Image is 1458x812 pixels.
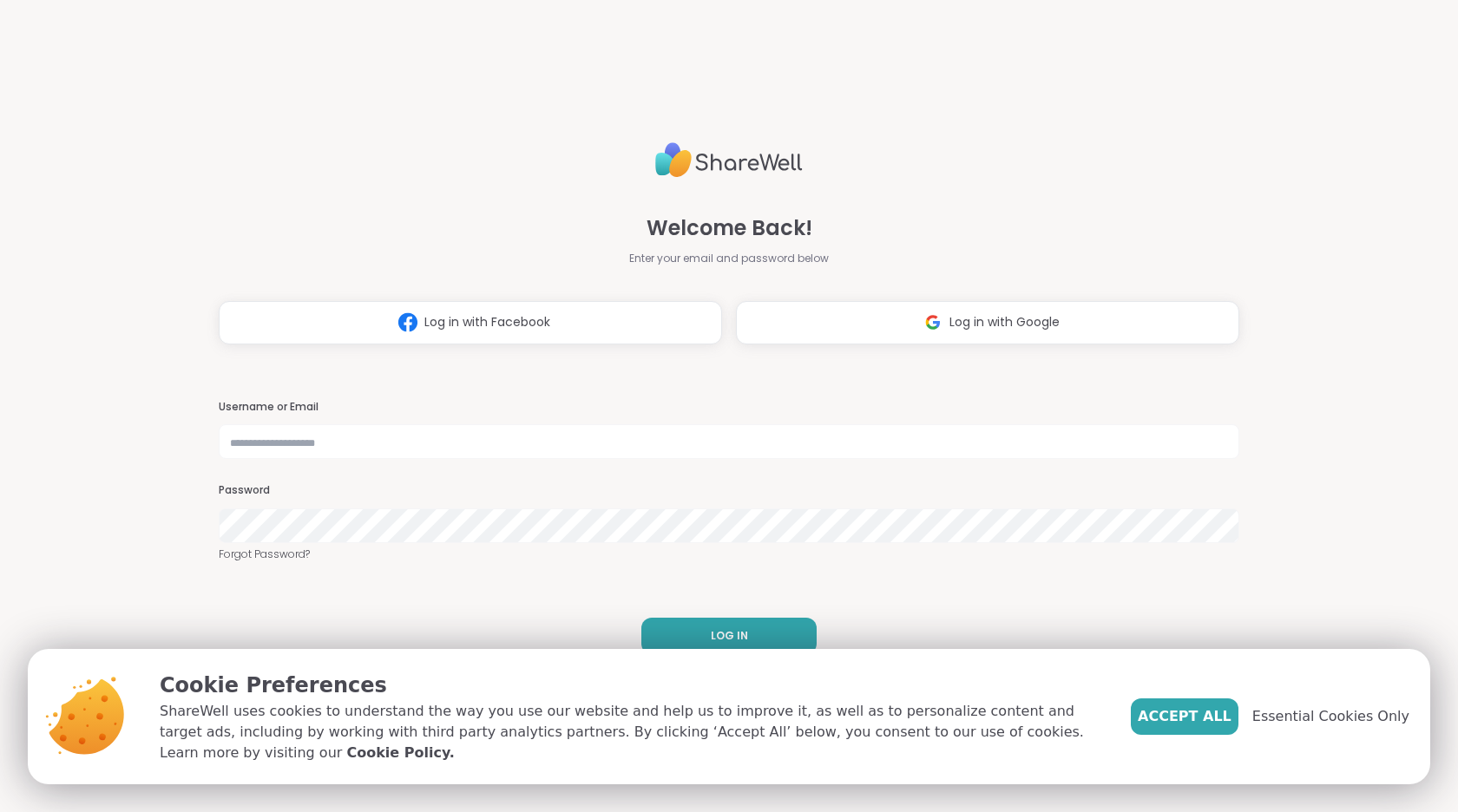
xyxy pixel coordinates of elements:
button: Accept All [1131,698,1238,735]
span: Log in with Facebook [424,313,550,331]
span: LOG IN [711,628,748,644]
h3: Password [219,483,1239,498]
a: Forgot Password? [219,547,1239,562]
img: ShareWell Logomark [391,306,424,338]
h3: Username or Email [219,400,1239,415]
img: ShareWell Logo [655,135,803,185]
button: LOG IN [641,618,817,654]
button: Log in with Google [736,301,1239,344]
img: ShareWell Logomark [916,306,949,338]
p: Cookie Preferences [160,670,1103,701]
span: Enter your email and password below [629,251,829,266]
span: Accept All [1138,706,1231,727]
span: Essential Cookies Only [1252,706,1409,727]
p: ShareWell uses cookies to understand the way you use our website and help us to improve it, as we... [160,701,1103,763]
span: Log in with Google [949,313,1060,331]
a: Cookie Policy. [346,743,454,763]
button: Log in with Facebook [219,301,722,344]
span: Welcome Back! [647,213,812,244]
